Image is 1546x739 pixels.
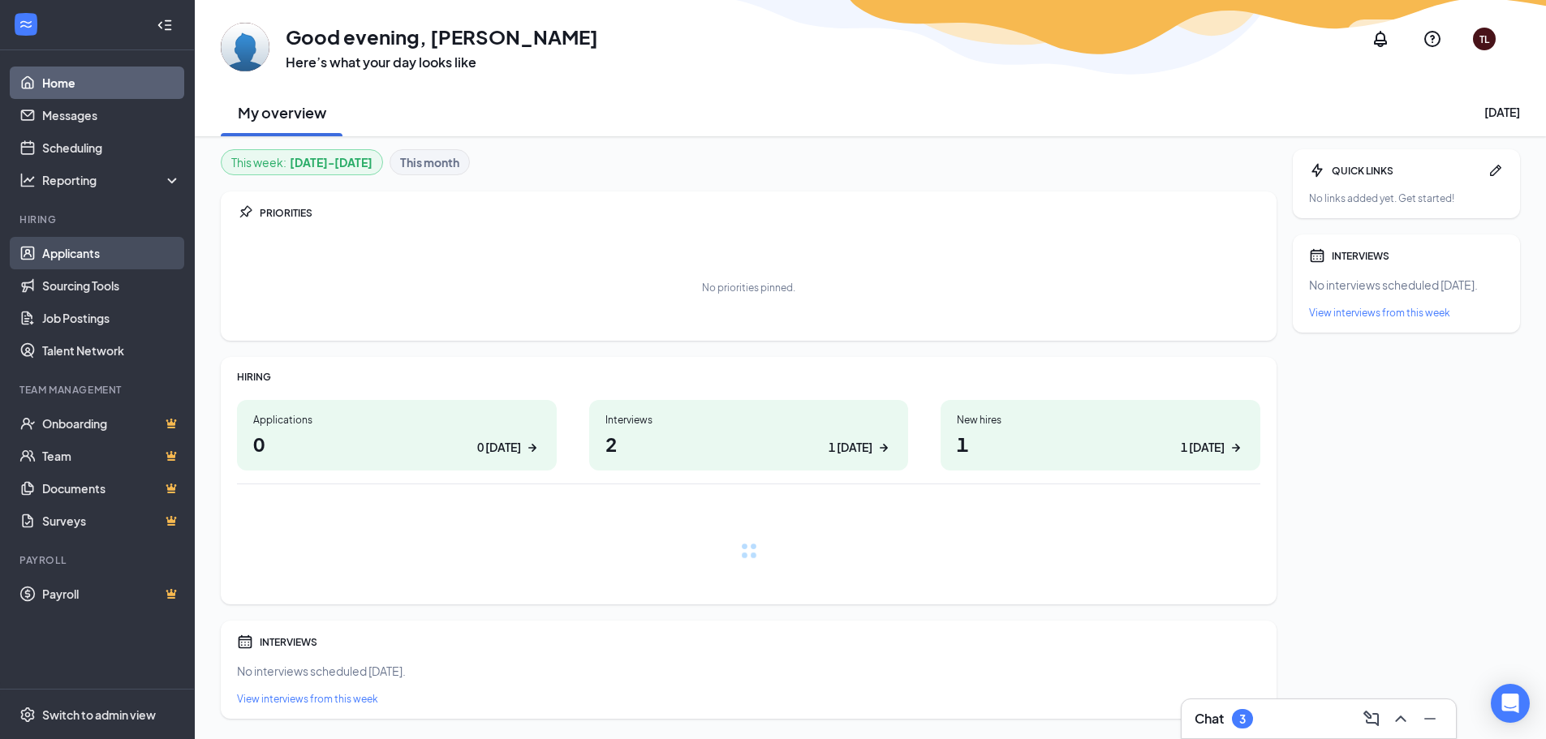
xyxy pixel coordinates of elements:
[42,578,181,610] a: PayrollCrown
[1359,706,1385,732] button: ComposeMessage
[957,413,1244,427] div: New hires
[1309,162,1325,178] svg: Bolt
[957,430,1244,458] h1: 1
[19,213,178,226] div: Hiring
[702,281,795,294] div: No priorities pinned.
[1491,684,1530,723] div: Open Intercom Messenger
[1417,706,1443,732] button: Minimize
[1479,32,1489,46] div: TL
[42,237,181,269] a: Applicants
[605,430,893,458] h1: 2
[260,635,1260,649] div: INTERVIEWS
[231,153,373,171] div: This week :
[260,206,1260,220] div: PRIORITIES
[1488,162,1504,178] svg: Pen
[1181,439,1225,456] div: 1 [DATE]
[1420,709,1440,728] svg: Minimize
[237,204,253,221] svg: Pin
[42,707,156,723] div: Switch to admin view
[253,430,540,458] h1: 0
[876,440,892,456] svg: ArrowRight
[19,707,36,723] svg: Settings
[253,413,540,427] div: Applications
[237,400,557,470] a: Applications00 [DATE]ArrowRight
[1332,164,1481,178] div: QUICK LINKS
[42,407,181,440] a: OnboardingCrown
[1228,440,1244,456] svg: ArrowRight
[42,334,181,367] a: Talent Network
[18,16,34,32] svg: WorkstreamLogo
[477,439,521,456] div: 0 [DATE]
[42,472,181,505] a: DocumentsCrown
[589,400,909,470] a: Interviews21 [DATE]ArrowRight
[42,67,181,99] a: Home
[19,383,178,397] div: Team Management
[605,413,893,427] div: Interviews
[1388,706,1414,732] button: ChevronUp
[238,102,326,122] h2: My overview
[237,663,1260,679] div: No interviews scheduled [DATE].
[1195,710,1224,728] h3: Chat
[1309,247,1325,264] svg: Calendar
[1423,29,1442,49] svg: QuestionInfo
[1391,709,1410,728] svg: ChevronUp
[286,23,598,50] h1: Good evening, [PERSON_NAME]
[1484,104,1520,120] div: [DATE]
[1239,712,1246,726] div: 3
[1362,709,1381,728] svg: ComposeMessage
[524,440,540,456] svg: ArrowRight
[1309,277,1504,293] div: No interviews scheduled [DATE].
[237,692,1260,706] a: View interviews from this week
[221,23,269,71] img: Travis Larson
[237,370,1260,384] div: HIRING
[1309,306,1504,320] a: View interviews from this week
[42,440,181,472] a: TeamCrown
[42,99,181,131] a: Messages
[42,269,181,302] a: Sourcing Tools
[19,553,178,567] div: Payroll
[941,400,1260,470] a: New hires11 [DATE]ArrowRight
[42,131,181,164] a: Scheduling
[42,505,181,537] a: SurveysCrown
[400,153,459,171] b: This month
[157,17,173,33] svg: Collapse
[19,172,36,188] svg: Analysis
[42,302,181,334] a: Job Postings
[42,172,182,188] div: Reporting
[290,153,373,171] b: [DATE] - [DATE]
[1309,191,1504,205] div: No links added yet. Get started!
[1332,249,1504,263] div: INTERVIEWS
[829,439,872,456] div: 1 [DATE]
[237,634,253,650] svg: Calendar
[1371,29,1390,49] svg: Notifications
[286,54,598,71] h3: Here’s what your day looks like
